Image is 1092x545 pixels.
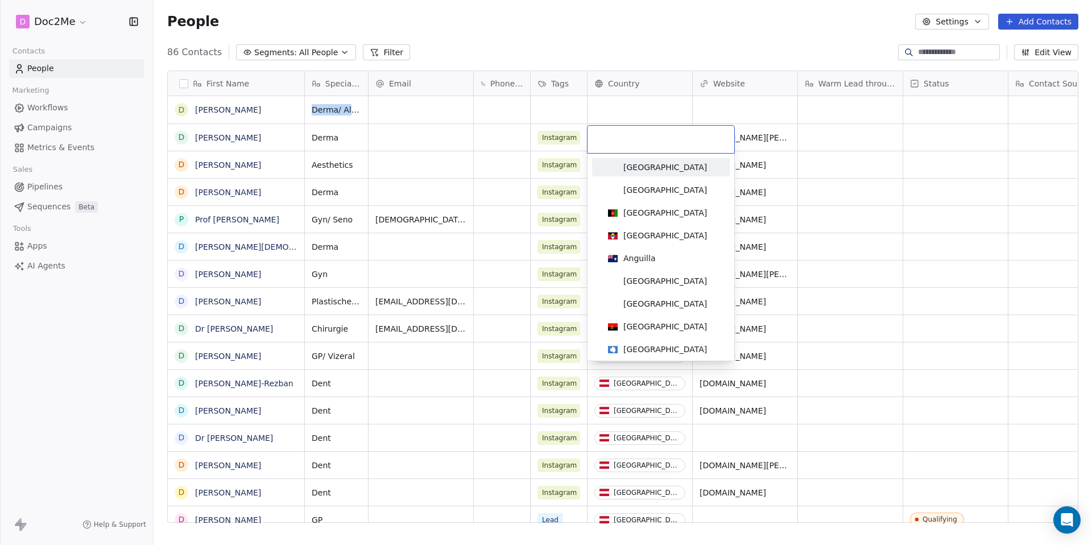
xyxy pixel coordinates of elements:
div: [GEOGRAPHIC_DATA] [623,344,707,355]
div: [GEOGRAPHIC_DATA] [623,207,707,218]
div: [GEOGRAPHIC_DATA] [623,275,707,287]
div: [GEOGRAPHIC_DATA] [623,184,707,196]
div: Anguilla [623,253,655,264]
div: [GEOGRAPHIC_DATA] [623,298,707,309]
div: [GEOGRAPHIC_DATA] [623,321,707,332]
div: [GEOGRAPHIC_DATA] [623,230,707,241]
div: [GEOGRAPHIC_DATA] [623,162,707,173]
